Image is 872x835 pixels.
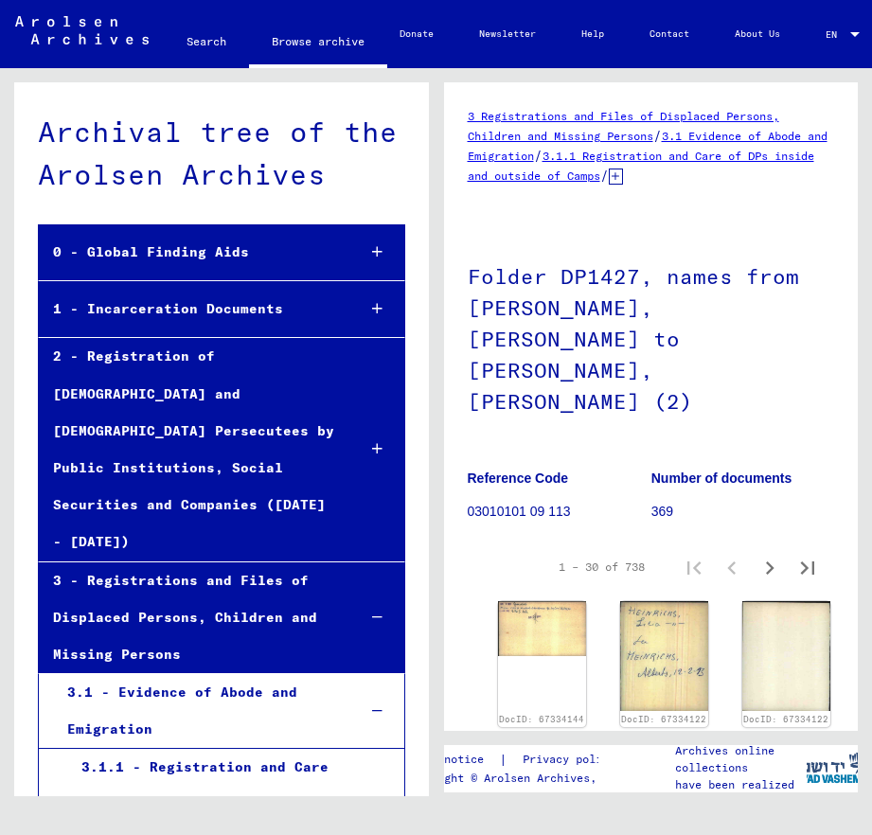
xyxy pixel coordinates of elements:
span: / [534,147,543,164]
button: Previous page [713,548,751,586]
a: DocID: 67334122 [621,714,706,724]
span: / [653,127,662,144]
p: have been realized in partnership with [675,776,806,810]
div: 2 - Registration of [DEMOGRAPHIC_DATA] and [DEMOGRAPHIC_DATA] Persecutees by Public Institutions,... [39,338,341,560]
a: DocID: 67334144 [499,714,584,724]
img: 002.jpg [742,601,830,711]
img: yv_logo.png [797,744,868,791]
a: 3.1.1 Registration and Care of DPs inside and outside of Camps [468,149,814,183]
div: 3 - Registrations and Files of Displaced Persons, Children and Missing Persons [39,562,341,674]
a: 3 Registrations and Files of Displaced Persons, Children and Missing Persons [468,109,779,143]
p: 03010101 09 113 [468,502,650,522]
p: Copyright © Arolsen Archives, 2021 [404,770,638,787]
b: Number of documents [651,471,792,486]
a: Legal notice [404,750,499,770]
a: Help [559,11,627,57]
a: Newsletter [456,11,559,57]
button: Next page [751,548,789,586]
span: / [600,167,609,184]
div: 1 – 30 of 738 [559,559,645,576]
a: Donate [377,11,456,57]
div: 3.1 - Evidence of Abode and Emigration [53,674,342,748]
a: Contact [627,11,712,57]
img: 002.jpg [498,601,586,656]
img: 001.jpg [620,601,708,711]
div: 1 - Incarceration Documents [39,291,341,328]
span: EN [826,29,846,40]
a: DocID: 67334122 [743,714,828,724]
a: Search [164,19,249,64]
img: Arolsen_neg.svg [15,16,149,44]
a: Privacy policy [507,750,638,770]
a: About Us [712,11,803,57]
button: First page [675,548,713,586]
div: | [404,750,638,770]
a: Browse archive [249,19,387,68]
p: 369 [651,502,834,522]
b: Reference Code [468,471,569,486]
p: The Arolsen Archives online collections [675,725,806,776]
button: Last page [789,548,827,586]
h1: Folder DP1427, names from [PERSON_NAME], [PERSON_NAME] to [PERSON_NAME], [PERSON_NAME] (2) [468,233,835,441]
div: Archival tree of the Arolsen Archives [38,111,405,196]
div: 0 - Global Finding Aids [39,234,341,271]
